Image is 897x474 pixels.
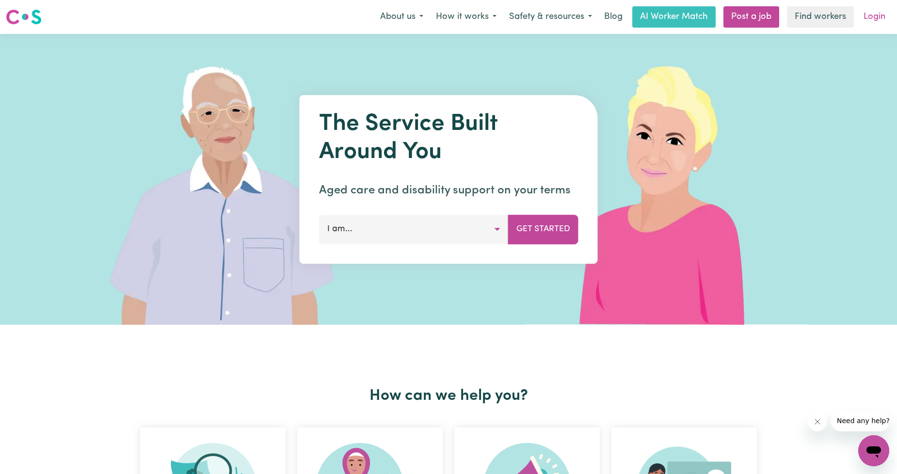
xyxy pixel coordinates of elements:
iframe: Close message [808,412,827,431]
button: I am... [319,215,509,244]
button: How it works [430,7,503,27]
button: About us [374,7,430,27]
a: AI Worker Match [632,6,716,28]
p: Aged care and disability support on your terms [319,182,578,199]
iframe: Button to launch messaging window [858,435,889,466]
h1: The Service Built Around You [319,111,578,166]
h2: How can we help you? [134,387,763,405]
a: Find workers [787,6,854,28]
button: Safety & resources [503,7,598,27]
a: Careseekers logo [6,6,42,28]
button: Get Started [508,215,578,244]
a: Login [858,6,891,28]
span: Need any help? [6,7,59,15]
a: Post a job [723,6,779,28]
a: Blog [598,6,628,28]
img: Careseekers logo [6,8,42,26]
iframe: Message from company [831,410,889,431]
